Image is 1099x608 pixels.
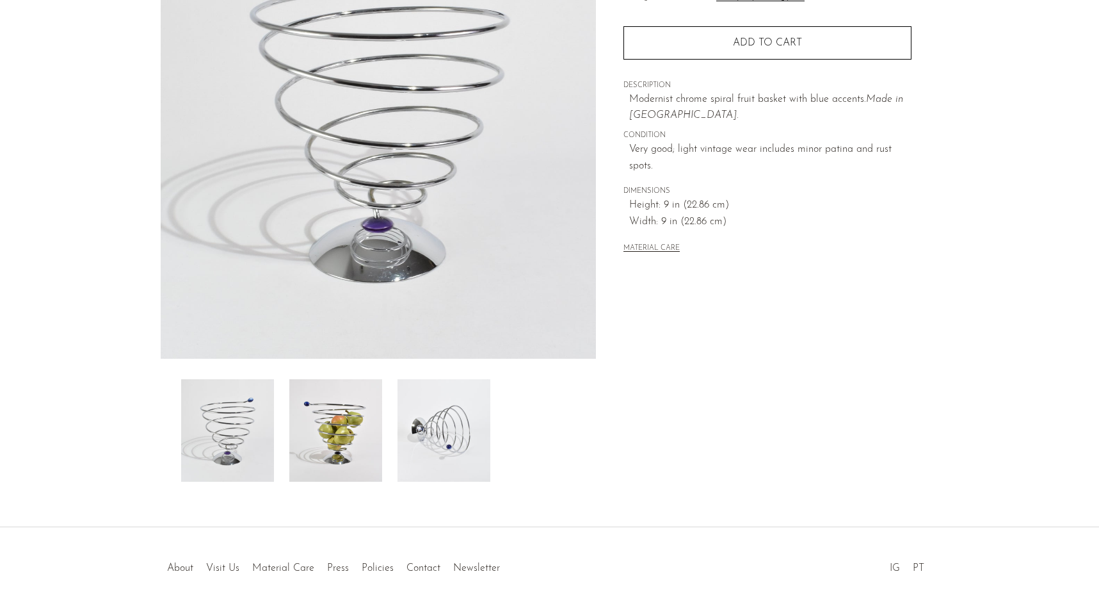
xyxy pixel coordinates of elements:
[890,563,900,573] a: IG
[406,563,440,573] a: Contact
[252,563,314,573] a: Material Care
[623,80,911,92] span: DESCRIPTION
[362,563,394,573] a: Policies
[623,130,911,142] span: CONDITION
[629,197,911,214] span: Height: 9 in (22.86 cm)
[181,379,274,482] img: Spiral Fruit Basket
[629,94,866,104] span: Modernist chrome spiral fruit basket with blue accents.
[623,244,680,254] button: MATERIAL CARE
[623,186,911,197] span: DIMENSIONS
[883,553,931,577] ul: Social Medias
[206,563,239,573] a: Visit Us
[327,563,349,573] a: Press
[397,379,490,482] img: Spiral Fruit Basket
[289,379,382,482] img: Spiral Fruit Basket
[629,214,911,231] span: Width: 9 in (22.86 cm)
[733,38,802,48] span: Add to cart
[167,563,193,573] a: About
[913,563,924,573] a: PT
[161,553,506,577] ul: Quick links
[629,142,911,174] span: Very good; light vintage wear includes minor patina and rust spots.
[623,26,911,60] button: Add to cart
